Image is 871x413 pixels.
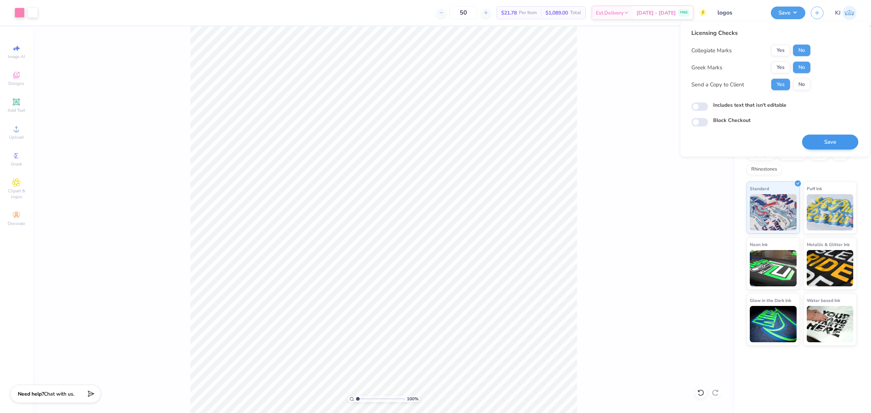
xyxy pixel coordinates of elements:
[793,45,810,56] button: No
[44,390,74,397] span: Chat with us.
[8,107,25,113] span: Add Text
[771,7,805,19] button: Save
[449,6,478,19] input: – –
[691,64,722,72] div: Greek Marks
[793,62,810,73] button: No
[545,9,568,17] span: $1,089.00
[713,101,786,109] label: Includes text that isn't editable
[8,54,25,60] span: Image AI
[750,241,768,248] span: Neon Ink
[712,5,765,20] input: Untitled Design
[691,29,810,37] div: Licensing Checks
[570,9,581,17] span: Total
[771,62,790,73] button: Yes
[750,194,797,230] img: Standard
[807,306,854,342] img: Water based Ink
[802,135,858,150] button: Save
[501,9,517,17] span: $21.78
[18,390,44,397] strong: Need help?
[519,9,537,17] span: Per Item
[842,6,856,20] img: Kendra Jingco
[713,116,751,124] label: Block Checkout
[807,194,854,230] img: Puff Ink
[807,250,854,286] img: Metallic & Glitter Ink
[771,79,790,90] button: Yes
[11,161,22,167] span: Greek
[807,185,822,192] span: Puff Ink
[4,188,29,200] span: Clipart & logos
[691,81,744,89] div: Send a Copy to Client
[637,9,676,17] span: [DATE] - [DATE]
[750,297,791,304] span: Glow in the Dark Ink
[793,79,810,90] button: No
[407,396,418,402] span: 100 %
[9,134,24,140] span: Upload
[747,164,782,175] div: Rhinestones
[750,250,797,286] img: Neon Ink
[807,241,850,248] span: Metallic & Glitter Ink
[596,9,623,17] span: Est. Delivery
[750,306,797,342] img: Glow in the Dark Ink
[771,45,790,56] button: Yes
[750,185,769,192] span: Standard
[835,9,841,17] span: KJ
[8,81,24,86] span: Designs
[680,10,688,15] span: FREE
[8,221,25,226] span: Decorate
[807,297,840,304] span: Water based Ink
[835,6,856,20] a: KJ
[691,46,732,55] div: Collegiate Marks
